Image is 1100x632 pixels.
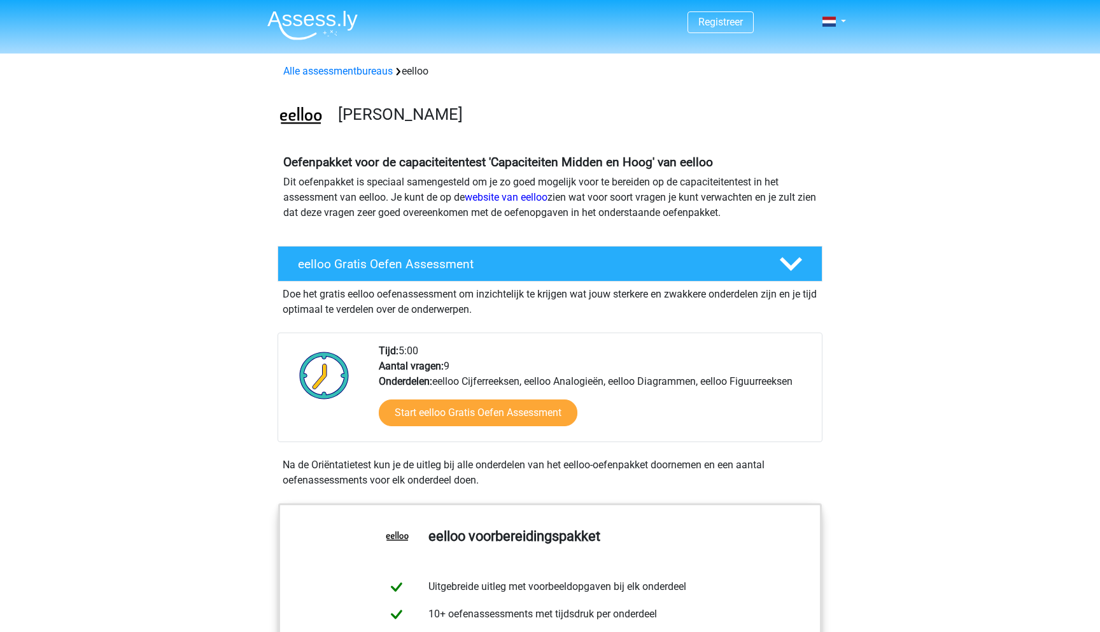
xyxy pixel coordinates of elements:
div: Doe het gratis eelloo oefenassessment om inzichtelijk te krijgen wat jouw sterkere en zwakkere on... [278,282,822,317]
a: Alle assessmentbureaus [283,65,393,77]
b: Onderdelen: [379,375,432,387]
h3: [PERSON_NAME] [338,104,812,124]
a: Registreer [698,16,743,28]
div: eelloo [278,64,822,79]
div: Na de Oriëntatietest kun je de uitleg bij alle onderdelen van het eelloo-oefenpakket doornemen en... [278,457,822,488]
img: Assessly [267,10,358,40]
a: Start eelloo Gratis Oefen Assessment [379,399,577,426]
div: 5:00 9 eelloo Cijferreeksen, eelloo Analogieën, eelloo Diagrammen, eelloo Figuurreeksen [369,343,821,442]
p: Dit oefenpakket is speciaal samengesteld om je zo goed mogelijk voor te bereiden op de capaciteit... [283,175,817,220]
b: Oefenpakket voor de capaciteitentest 'Capaciteiten Midden en Hoog' van eelloo [283,155,713,169]
h4: eelloo Gratis Oefen Assessment [298,257,759,271]
a: website van eelloo [465,191,547,203]
img: Klok [292,343,356,407]
a: eelloo Gratis Oefen Assessment [272,246,828,282]
img: eelloo.png [278,94,323,140]
b: Tijd: [379,345,398,357]
b: Aantal vragen: [379,360,444,372]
